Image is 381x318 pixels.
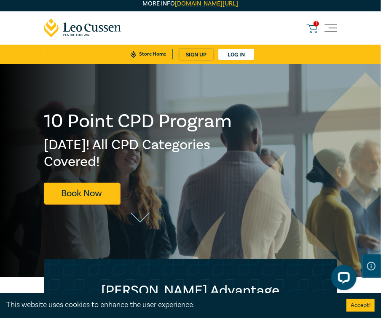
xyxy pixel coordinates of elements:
[124,49,173,59] a: Store Home
[325,262,360,297] iframe: LiveChat chat widget
[346,299,375,312] button: Accept cookies
[367,262,376,270] img: Information Icon
[44,136,236,170] h2: [DATE]! All CPD Categories Covered!
[218,49,254,60] a: Log in
[44,110,236,132] h1: 10 Point CPD Program
[325,22,337,35] button: Toggle navigation
[180,49,213,60] a: sign up
[6,299,334,310] div: This website uses cookies to enhance the user experience.
[61,282,320,299] h2: [PERSON_NAME] Advantage
[314,21,319,27] span: 1
[44,183,120,203] a: Book Now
